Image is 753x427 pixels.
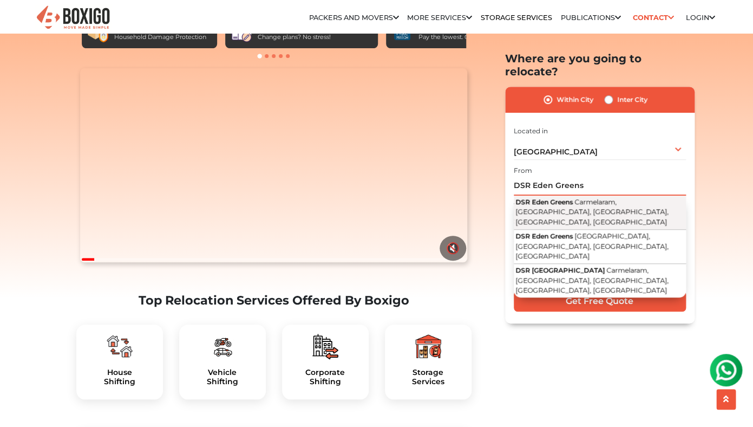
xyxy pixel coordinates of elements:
span: DSR Eden Greens [515,232,573,240]
span: DSR Eden Greens [515,198,573,206]
img: boxigo_packers_and_movers_plan [107,333,133,359]
a: HouseShifting [85,368,154,386]
a: StorageServices [394,368,463,386]
span: [GEOGRAPHIC_DATA] [514,147,598,157]
label: Within City [556,93,593,106]
span: Carmelaram, [GEOGRAPHIC_DATA], [GEOGRAPHIC_DATA], [GEOGRAPHIC_DATA], [GEOGRAPHIC_DATA] [515,266,669,294]
a: Contact [629,9,677,26]
h5: Vehicle Shifting [188,368,257,386]
a: Publications [561,14,621,22]
input: Get Free Quote [514,291,686,312]
h2: Top Relocation Services Offered By Boxigo [76,293,472,308]
a: CorporateShifting [291,368,360,386]
img: Boxigo [35,4,111,31]
img: boxigo_packers_and_movers_plan [312,333,338,359]
label: Located in [514,126,548,136]
span: Carmelaram, [GEOGRAPHIC_DATA], [GEOGRAPHIC_DATA], [GEOGRAPHIC_DATA], [GEOGRAPHIC_DATA] [515,198,669,226]
label: Inter City [617,93,647,106]
button: DSR Eden Greens Carmelaram, [GEOGRAPHIC_DATA], [GEOGRAPHIC_DATA], [GEOGRAPHIC_DATA], [GEOGRAPHIC_... [514,196,686,230]
button: scroll up [716,389,736,410]
button: DSR [GEOGRAPHIC_DATA] Carmelaram, [GEOGRAPHIC_DATA], [GEOGRAPHIC_DATA], [GEOGRAPHIC_DATA], [GEOGR... [514,264,686,297]
img: boxigo_packers_and_movers_plan [415,333,441,359]
img: boxigo_packers_and_movers_plan [209,333,235,359]
img: whatsapp-icon.svg [11,11,32,33]
input: Select Building or Nearest Landmark [514,177,686,196]
span: DSR [GEOGRAPHIC_DATA] [515,266,605,274]
button: 🔇 [440,236,466,261]
div: Pay the lowest. Guaranteed! [418,33,501,42]
a: Packers and Movers [309,14,398,22]
a: Storage Services [480,14,552,22]
h5: Corporate Shifting [291,368,360,386]
a: Login [685,14,715,22]
h5: House Shifting [85,368,154,386]
video: Your browser does not support the video tag. [80,68,467,262]
div: Household Damage Protection [114,33,206,42]
h5: Storage Services [394,368,463,386]
span: [GEOGRAPHIC_DATA], [GEOGRAPHIC_DATA], [GEOGRAPHIC_DATA], [GEOGRAPHIC_DATA] [515,232,669,260]
a: VehicleShifting [188,368,257,386]
h2: Where are you going to relocate? [505,52,695,78]
a: More services [407,14,472,22]
label: From [514,166,532,176]
button: DSR Eden Greens [GEOGRAPHIC_DATA], [GEOGRAPHIC_DATA], [GEOGRAPHIC_DATA], [GEOGRAPHIC_DATA] [514,230,686,264]
div: Change plans? No stress! [258,33,372,42]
